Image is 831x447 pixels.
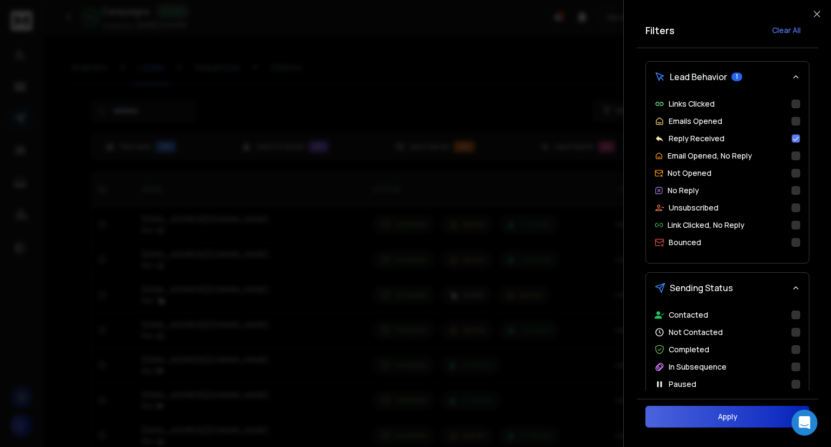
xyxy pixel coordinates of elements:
[669,379,696,390] p: Paused
[668,150,752,161] p: Email Opened, No Reply
[669,361,727,372] p: In Subsequence
[668,220,744,231] p: Link Clicked, No Reply
[669,98,715,109] p: Links Clicked
[668,168,711,179] p: Not Opened
[669,116,722,127] p: Emails Opened
[646,273,809,303] button: Sending Status
[645,23,675,38] h2: Filters
[669,237,701,248] p: Bounced
[645,406,809,428] button: Apply
[792,410,817,436] div: Open Intercom Messenger
[669,327,723,338] p: Not Contacted
[731,73,742,81] span: 1
[646,303,809,422] div: Sending Status
[669,310,708,320] p: Contacted
[670,281,733,294] span: Sending Status
[670,70,727,83] span: Lead Behavior
[669,133,724,144] p: Reply Received
[763,19,809,41] button: Clear All
[669,344,709,355] p: Completed
[646,92,809,263] div: Lead Behavior1
[646,62,809,92] button: Lead Behavior1
[669,202,718,213] p: Unsubscribed
[668,185,699,196] p: No Reply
